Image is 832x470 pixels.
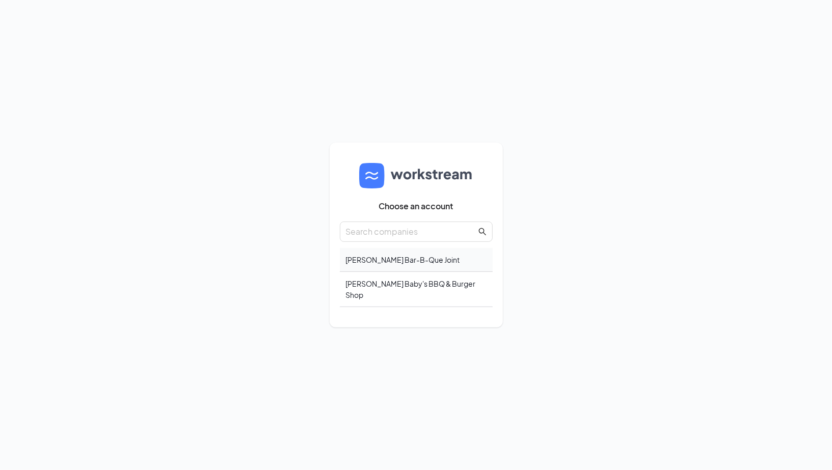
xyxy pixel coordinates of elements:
span: Choose an account [379,201,453,211]
div: [PERSON_NAME] Bar-B-Que Joint [340,248,493,272]
img: logo [359,163,473,188]
span: search [478,228,487,236]
input: Search companies [346,225,476,238]
div: [PERSON_NAME] Baby's BBQ & Burger Shop [340,272,493,307]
